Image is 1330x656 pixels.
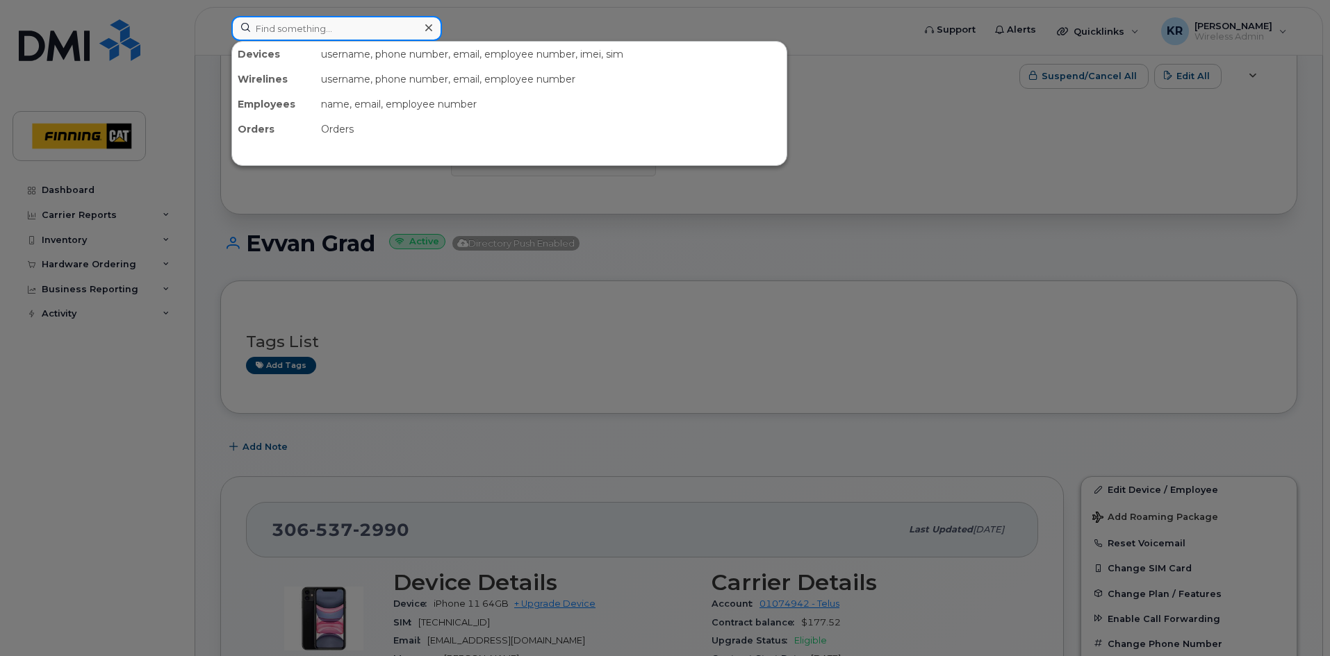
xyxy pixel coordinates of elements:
div: name, email, employee number [315,92,787,117]
div: Wirelines [232,67,315,92]
div: Orders [315,117,787,142]
div: Employees [232,92,315,117]
iframe: Messenger Launcher [1270,596,1320,646]
div: username, phone number, email, employee number [315,67,787,92]
div: Devices [232,42,315,67]
div: username, phone number, email, employee number, imei, sim [315,42,787,67]
input: Find something... [231,16,442,41]
div: Orders [232,117,315,142]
